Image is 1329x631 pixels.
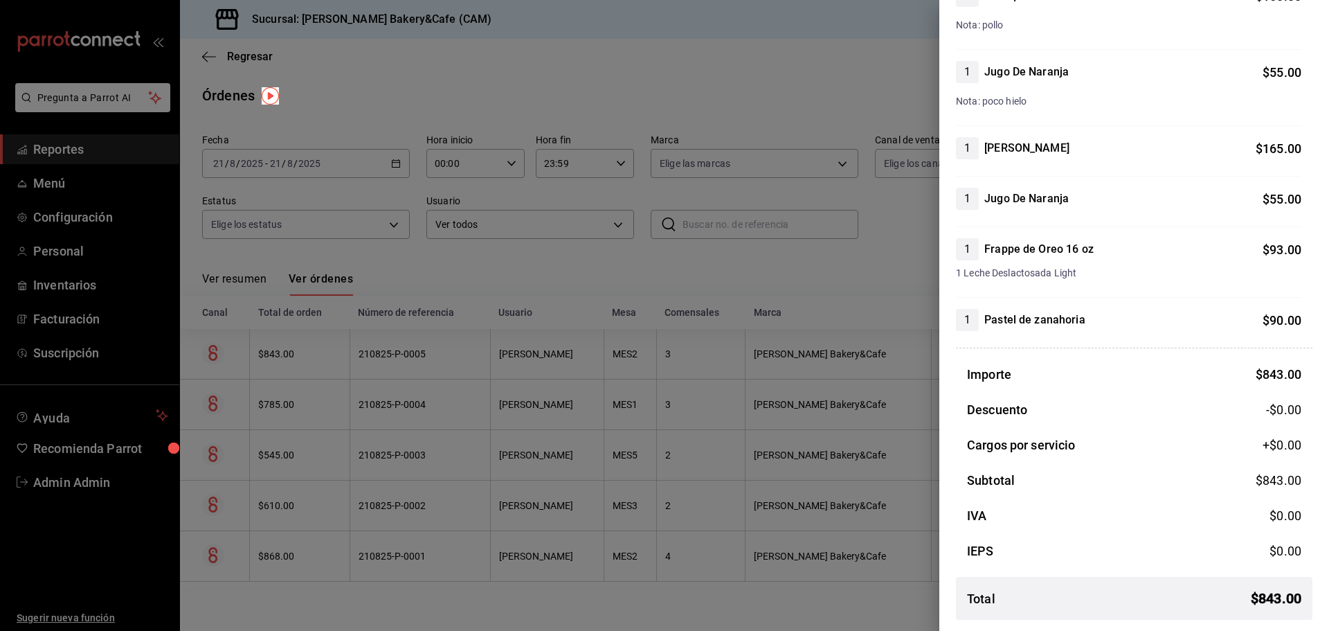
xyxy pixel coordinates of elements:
[967,400,1027,419] h3: Descuento
[1263,242,1301,257] span: $ 93.00
[956,190,979,207] span: 1
[967,589,995,608] h3: Total
[967,365,1011,384] h3: Importe
[956,19,1003,30] span: Nota: pollo
[1256,141,1301,156] span: $ 165.00
[967,506,986,525] h3: IVA
[1256,473,1301,488] span: $ 843.00
[1263,436,1301,454] span: +$ 0.00
[1269,508,1301,523] span: $ 0.00
[984,64,1069,80] h4: Jugo De Naranja
[1263,313,1301,328] span: $ 90.00
[967,436,1076,454] h3: Cargos por servicio
[956,96,1027,107] span: Nota: poco hielo
[984,140,1069,157] h4: [PERSON_NAME]
[984,241,1094,258] h4: Frappe de Oreo 16 oz
[956,312,979,328] span: 1
[984,190,1069,207] h4: Jugo De Naranja
[956,266,1301,281] span: 1 Leche Deslactosada Light
[956,64,979,80] span: 1
[1263,65,1301,80] span: $ 55.00
[984,312,1085,328] h4: Pastel de zanahoria
[1266,400,1301,419] span: -$0.00
[1269,544,1301,558] span: $ 0.00
[956,140,979,157] span: 1
[1256,367,1301,382] span: $ 843.00
[956,241,979,258] span: 1
[1251,588,1301,609] span: $ 843.00
[1263,192,1301,206] span: $ 55.00
[262,87,279,105] img: Tooltip marker
[967,542,994,560] h3: IEPS
[967,471,1015,490] h3: Subtotal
